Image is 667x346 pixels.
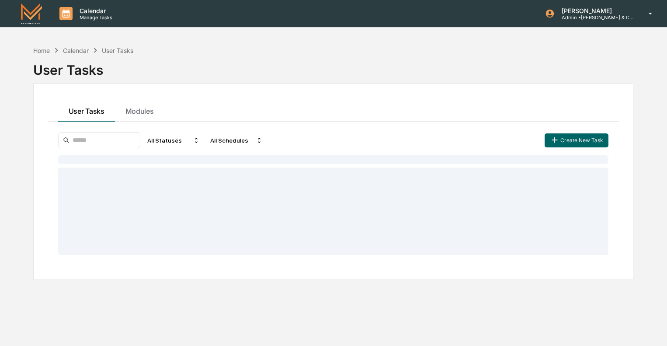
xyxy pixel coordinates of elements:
[58,98,115,122] button: User Tasks
[63,47,89,54] div: Calendar
[545,133,608,147] button: Create New Task
[33,47,50,54] div: Home
[144,133,203,147] div: All Statuses
[555,7,636,14] p: [PERSON_NAME]
[555,14,636,21] p: Admin • [PERSON_NAME] & Co. - BD
[115,98,164,122] button: Modules
[207,133,266,147] div: All Schedules
[33,55,633,78] div: User Tasks
[73,14,117,21] p: Manage Tasks
[73,7,117,14] p: Calendar
[21,3,42,24] img: logo
[102,47,133,54] div: User Tasks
